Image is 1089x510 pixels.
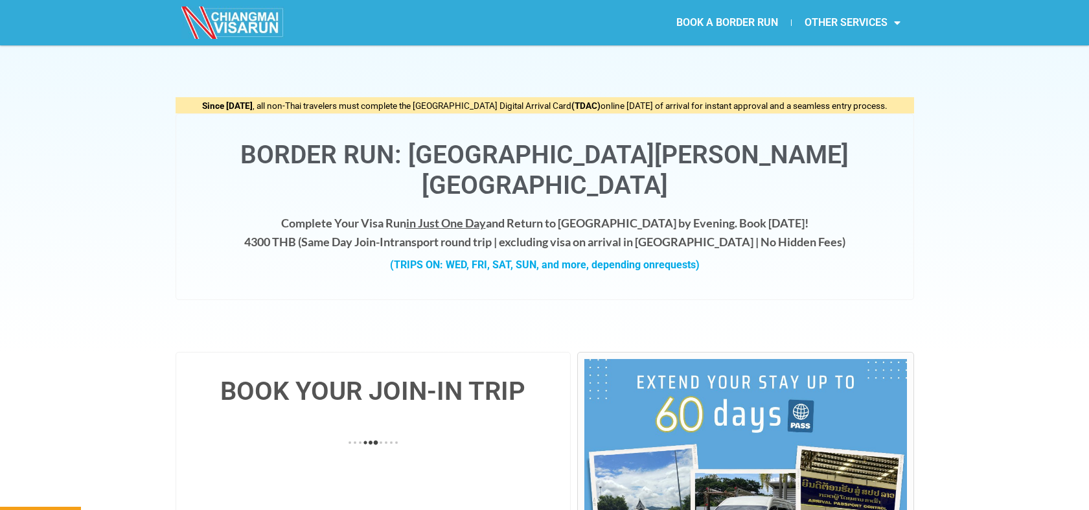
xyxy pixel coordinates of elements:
a: BOOK A BORDER RUN [663,8,791,38]
a: OTHER SERVICES [792,8,913,38]
nav: Menu [544,8,913,38]
strong: Same Day Join-In [301,235,390,249]
h4: BOOK YOUR JOIN-IN TRIP [189,378,558,404]
span: requests) [655,259,700,271]
span: in Just One Day [406,216,486,230]
strong: (TRIPS ON: WED, FRI, SAT, SUN, and more, depending on [390,259,700,271]
strong: Since [DATE] [202,100,253,111]
span: , all non-Thai travelers must complete the [GEOGRAPHIC_DATA] Digital Arrival Card online [DATE] o... [202,100,888,111]
h1: Border Run: [GEOGRAPHIC_DATA][PERSON_NAME][GEOGRAPHIC_DATA] [189,140,900,201]
strong: (TDAC) [571,100,601,111]
h4: Complete Your Visa Run and Return to [GEOGRAPHIC_DATA] by Evening. Book [DATE]! 4300 THB ( transp... [189,214,900,251]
